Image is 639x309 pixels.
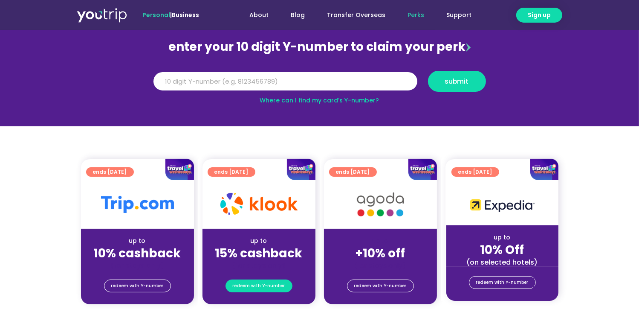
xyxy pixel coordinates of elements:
a: Business [172,11,199,19]
span: redeem with Y-number [233,280,285,292]
a: redeem with Y-number [104,280,171,292]
span: redeem with Y-number [111,280,164,292]
form: Y Number [153,71,486,98]
div: (on selected hotels) [453,258,552,267]
span: submit [445,78,469,85]
div: (for stays only) [209,261,309,270]
a: Sign up [516,8,562,23]
a: Perks [397,7,436,23]
span: redeem with Y-number [476,277,529,289]
a: Blog [280,7,316,23]
a: Support [436,7,483,23]
div: (for stays only) [88,261,187,270]
span: redeem with Y-number [354,280,407,292]
a: Where can I find my card’s Y-number? [260,96,379,105]
nav: Menu [222,7,483,23]
span: Sign up [528,11,551,20]
div: up to [88,236,187,245]
span: up to [373,236,388,245]
a: redeem with Y-number [347,280,414,292]
button: submit [428,71,486,92]
strong: 15% cashback [215,245,303,262]
div: enter your 10 digit Y-number to claim your perk [149,36,490,58]
strong: 10% Off [480,242,524,258]
a: Transfer Overseas [316,7,397,23]
div: up to [453,233,552,242]
div: (for stays only) [331,261,430,270]
a: redeem with Y-number [469,276,536,289]
input: 10 digit Y-number (e.g. 8123456789) [153,72,417,91]
strong: +10% off [356,245,405,262]
strong: 10% cashback [94,245,181,262]
div: up to [209,236,309,245]
span: Personal [142,11,170,19]
span: | [142,11,199,19]
a: About [239,7,280,23]
a: redeem with Y-number [226,280,292,292]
